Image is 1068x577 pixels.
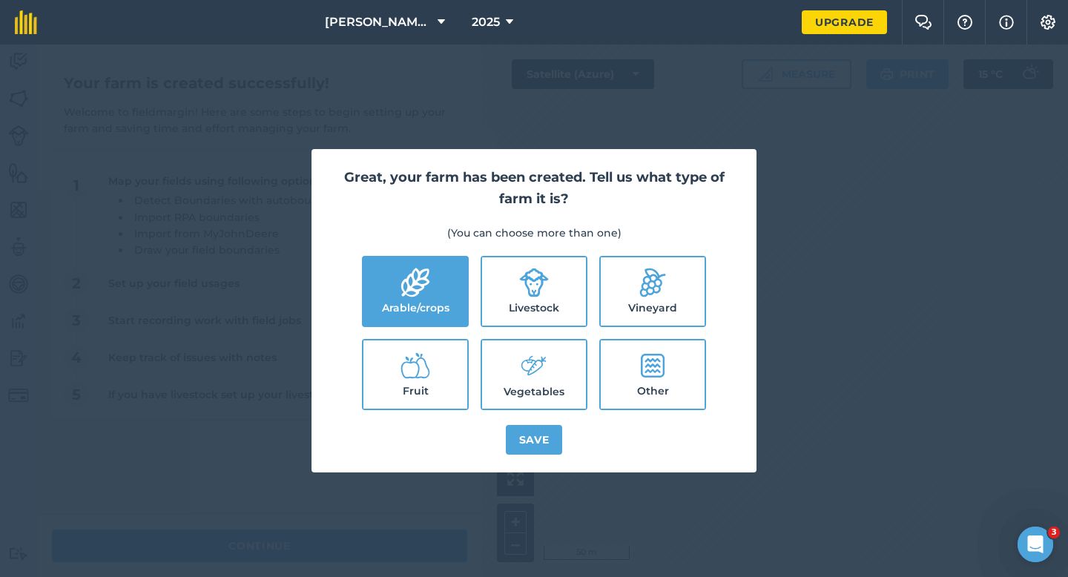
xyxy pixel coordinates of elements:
[329,167,739,210] h2: Great, your farm has been created. Tell us what type of farm it is?
[15,10,37,34] img: fieldmargin Logo
[363,257,467,326] label: Arable/crops
[1048,527,1060,538] span: 3
[914,15,932,30] img: Two speech bubbles overlapping with the left bubble in the forefront
[601,257,705,326] label: Vineyard
[999,13,1014,31] img: svg+xml;base64,PHN2ZyB4bWxucz0iaHR0cDovL3d3dy53My5vcmcvMjAwMC9zdmciIHdpZHRoPSIxNyIgaGVpZ2h0PSIxNy...
[956,15,974,30] img: A question mark icon
[329,225,739,241] p: (You can choose more than one)
[363,340,467,409] label: Fruit
[1039,15,1057,30] img: A cog icon
[482,340,586,409] label: Vegetables
[325,13,432,31] span: [PERSON_NAME] & Sons
[601,340,705,409] label: Other
[472,13,500,31] span: 2025
[1018,527,1053,562] iframe: Intercom live chat
[506,425,563,455] button: Save
[802,10,887,34] a: Upgrade
[482,257,586,326] label: Livestock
